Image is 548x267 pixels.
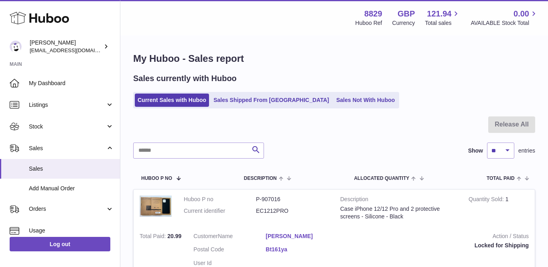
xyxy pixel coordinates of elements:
span: Orders [29,205,106,213]
strong: Total Paid [140,233,167,241]
span: Stock [29,123,106,130]
span: My Dashboard [29,79,114,87]
a: [PERSON_NAME] [266,232,338,240]
dt: Name [193,232,266,242]
strong: Description [340,196,457,205]
dt: Huboo P no [184,196,256,203]
a: Current Sales with Huboo [135,94,209,107]
strong: 8829 [364,8,382,19]
a: Log out [10,237,110,251]
dd: P-907016 [256,196,328,203]
dd: EC1212PRO [256,207,328,215]
dt: Postal Code [193,246,266,255]
a: Sales Shipped From [GEOGRAPHIC_DATA] [211,94,332,107]
div: [PERSON_NAME] [30,39,102,54]
div: Huboo Ref [355,19,382,27]
span: [EMAIL_ADDRESS][DOMAIN_NAME] [30,47,118,53]
h1: My Huboo - Sales report [133,52,535,65]
span: Sales [29,145,106,152]
span: 121.94 [427,8,451,19]
img: 88291702311426.png [140,196,172,217]
span: Description [244,176,277,181]
span: AVAILABLE Stock Total [471,19,538,27]
a: 0.00 AVAILABLE Stock Total [471,8,538,27]
span: entries [518,147,535,155]
img: commandes@kpmatech.com [10,41,22,53]
label: Show [468,147,483,155]
span: Sales [29,165,114,173]
strong: GBP [398,8,415,19]
span: Huboo P no [141,176,172,181]
strong: Action / Status [350,232,529,242]
strong: Quantity Sold [469,196,505,204]
span: Add Manual Order [29,185,114,192]
td: 1 [463,190,535,226]
span: Total paid [487,176,515,181]
span: Customer [193,233,218,239]
a: 121.94 Total sales [425,8,461,27]
span: Listings [29,101,106,109]
div: Case iPhone 12/12 Pro and 2 protective screens - Silicone - Black [340,205,457,220]
span: Usage [29,227,114,234]
dt: User Id [193,259,266,267]
span: 0.00 [513,8,529,19]
span: 20.99 [167,233,181,239]
span: Total sales [425,19,461,27]
a: Sales Not With Huboo [333,94,398,107]
div: Locked for Shipping [350,242,529,249]
a: Bt161ya [266,246,338,253]
div: Currency [392,19,415,27]
dt: Current identifier [184,207,256,215]
span: ALLOCATED Quantity [354,176,409,181]
h2: Sales currently with Huboo [133,73,237,84]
